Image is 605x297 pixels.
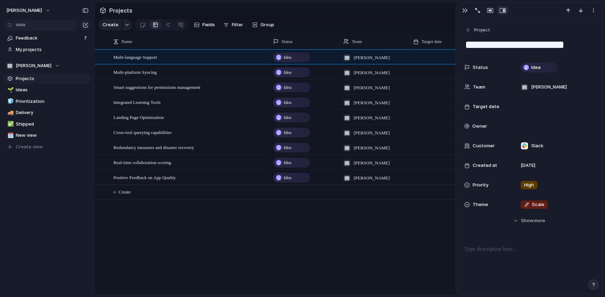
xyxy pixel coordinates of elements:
[343,144,350,151] div: 🏢
[113,83,200,91] span: Smart suggestions for permissions management
[354,114,390,121] span: [PERSON_NAME]
[354,129,390,136] span: [PERSON_NAME]
[4,85,91,95] a: 🌱Ideas
[7,86,12,94] div: 🌱
[121,38,132,45] span: Name
[113,68,157,76] span: Multi-platform Syncing
[16,98,89,105] span: Prioritization
[524,182,534,189] span: High
[4,61,91,71] button: 🏢[PERSON_NAME]
[524,201,530,207] span: 🚀
[473,103,499,110] span: Target date
[16,143,43,150] span: Create view
[4,73,91,84] a: Projects
[343,175,350,182] div: 🏢
[4,142,91,152] button: Create view
[354,144,390,151] span: [PERSON_NAME]
[6,62,13,69] div: 🏢
[521,84,528,91] div: 🏢
[531,142,543,149] span: Slack
[473,64,488,71] span: Status
[6,132,13,139] button: 🗓️
[98,19,122,30] button: Create
[284,129,291,136] span: Idea
[4,96,91,107] a: 🧊Prioritization
[354,84,390,91] span: [PERSON_NAME]
[464,25,492,35] button: Project
[473,142,495,149] span: Customer
[6,121,13,128] button: ✅
[521,162,535,169] span: [DATE]
[113,158,171,166] span: Real-time collaboration scoring
[531,64,541,71] span: Idea
[4,107,91,118] a: 🚚Delivery
[473,84,485,91] span: Team
[232,21,243,28] span: Filter
[16,35,82,42] span: Feedback
[113,173,176,181] span: Positive Feedback on App Quality
[16,121,89,128] span: Shipped
[7,109,12,117] div: 🚚
[260,21,274,28] span: Group
[472,123,487,130] span: Owner
[113,143,194,151] span: Redundancy measures and disaster recovery
[464,214,594,227] button: Showmore
[103,21,118,28] span: Create
[7,132,12,140] div: 🗓️
[474,27,490,34] span: Project
[4,119,91,129] a: ✅Shipped
[16,109,89,116] span: Delivery
[343,114,350,121] div: 🏢
[84,35,88,42] span: 7
[202,21,215,28] span: Fields
[4,44,91,55] a: My projects
[16,75,89,82] span: Projects
[7,97,12,105] div: 🧊
[284,114,291,121] span: Idea
[534,217,545,224] span: more
[343,54,350,61] div: 🏢
[354,175,390,182] span: [PERSON_NAME]
[7,120,12,128] div: ✅
[354,69,390,76] span: [PERSON_NAME]
[284,84,291,91] span: Idea
[343,129,350,136] div: 🏢
[343,84,350,91] div: 🏢
[524,201,544,208] span: Scale
[3,5,54,16] button: [PERSON_NAME]
[473,182,488,189] span: Priority
[6,7,42,14] span: [PERSON_NAME]
[473,201,488,208] span: Theme
[281,38,293,45] span: Status
[284,54,291,61] span: Idea
[343,160,350,167] div: 🏢
[422,38,442,45] span: Target date
[221,19,246,30] button: Filter
[119,189,131,196] span: Create
[113,98,161,106] span: Integrated Learning Tools
[6,109,13,116] button: 🚚
[354,160,390,167] span: [PERSON_NAME]
[531,84,567,91] span: [PERSON_NAME]
[113,128,172,136] span: Cross-tool querying capabilities
[249,19,278,30] button: Group
[6,86,13,93] button: 🌱
[16,86,89,93] span: Ideas
[284,174,291,181] span: Idea
[354,54,390,61] span: [PERSON_NAME]
[352,38,362,45] span: Team
[4,33,91,43] a: Feedback7
[191,19,218,30] button: Fields
[343,69,350,76] div: 🏢
[4,130,91,141] a: 🗓️New view
[354,99,390,106] span: [PERSON_NAME]
[343,99,350,106] div: 🏢
[284,99,291,106] span: Idea
[284,144,291,151] span: Idea
[16,62,51,69] span: [PERSON_NAME]
[6,98,13,105] button: 🧊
